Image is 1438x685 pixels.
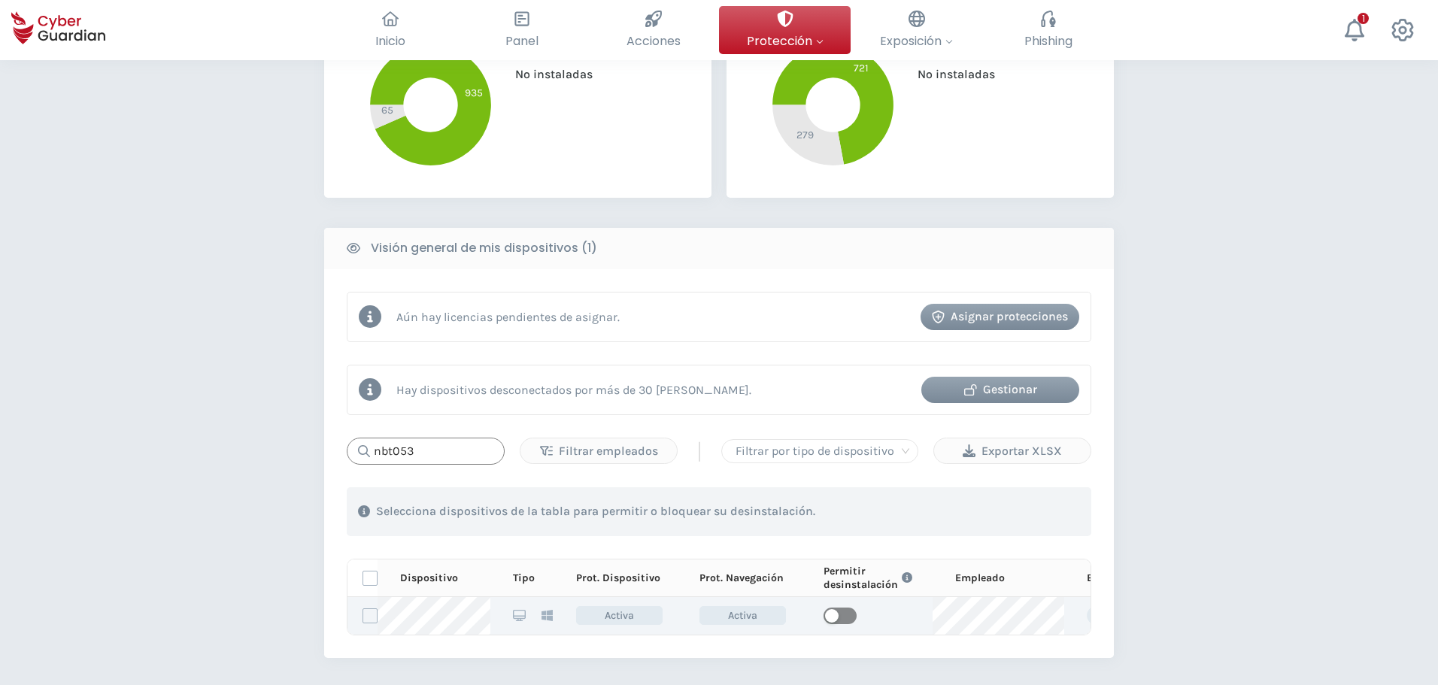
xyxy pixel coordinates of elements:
[626,32,681,50] span: Acciones
[576,606,663,625] span: Activa
[880,32,953,50] span: Exposición
[699,606,786,625] span: Activa
[851,6,982,54] button: Exposición
[376,504,815,519] p: Selecciona dispositivos de la tabla para permitir o bloquear su desinstalación.
[396,383,751,397] p: Hay dispositivos desconectados por más de 30 [PERSON_NAME].
[921,304,1079,330] button: Asignar protecciones
[982,6,1114,54] button: Phishing
[456,6,587,54] button: Panel
[933,380,1068,399] div: Gestionar
[375,32,405,50] span: Inicio
[719,6,851,54] button: Protección
[324,6,456,54] button: Inicio
[587,6,719,54] button: Acciones
[347,438,505,465] input: Buscar...
[505,32,538,50] span: Panel
[400,571,458,585] p: Dispositivo
[824,565,898,591] p: Permitir desinstalación
[945,442,1079,460] div: Exportar XLSX
[576,571,660,585] p: Prot. Dispositivo
[906,67,995,81] span: No instaladas
[1358,13,1369,24] div: 1
[898,565,916,591] button: Link to FAQ information
[396,310,620,324] p: Aún hay licencias pendientes de asignar.
[747,32,824,50] span: Protección
[921,377,1079,403] button: Gestionar
[932,308,1068,326] div: Asignar protecciones
[699,571,784,585] p: Prot. Navegación
[520,438,678,464] button: Filtrar empleados
[955,571,1005,585] p: Empleado
[933,438,1091,464] button: Exportar XLSX
[513,571,535,585] p: Tipo
[696,440,702,462] span: |
[1024,32,1072,50] span: Phishing
[1087,571,1136,585] p: Etiquetas
[532,442,666,460] div: Filtrar empleados
[371,239,597,257] b: Visión general de mis dispositivos (1)
[504,67,593,81] span: No instaladas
